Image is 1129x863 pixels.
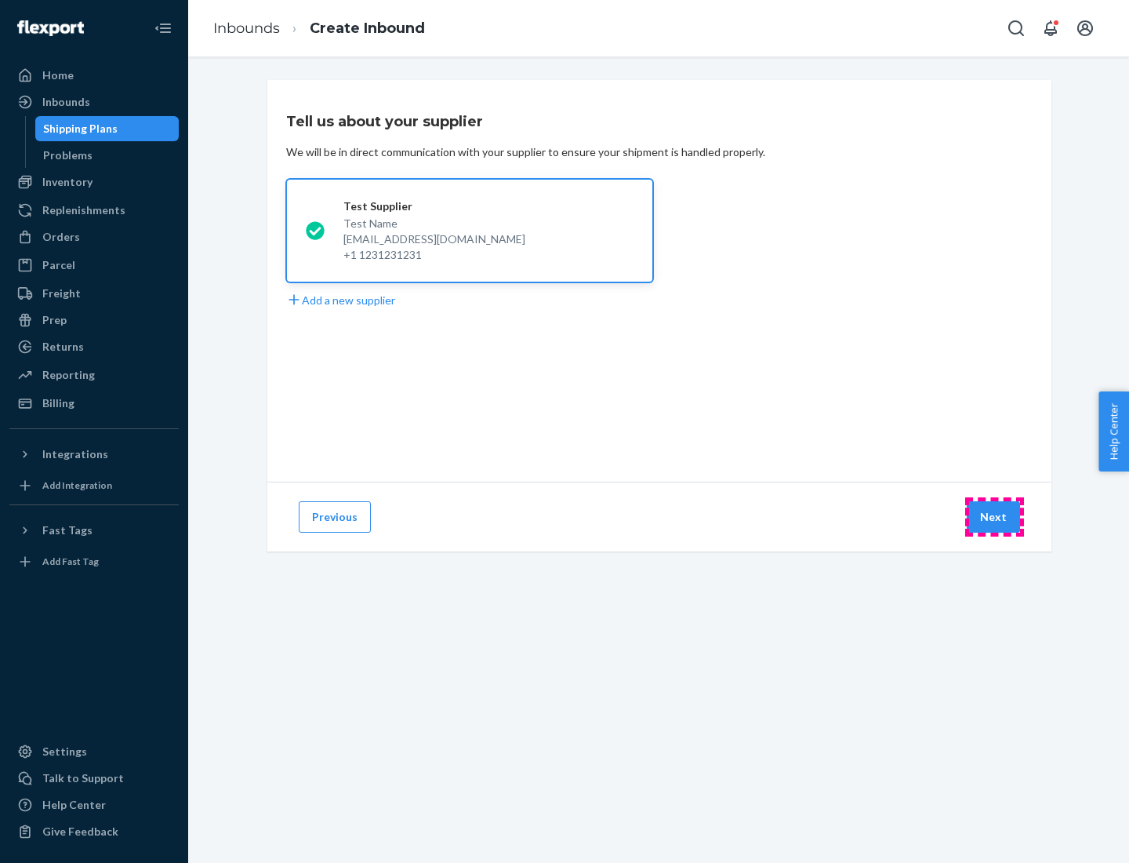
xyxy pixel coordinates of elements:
a: Returns [9,334,179,359]
a: Replenishments [9,198,179,223]
div: Talk to Support [42,770,124,786]
button: Give Feedback [9,819,179,844]
a: Freight [9,281,179,306]
a: Reporting [9,362,179,388]
img: Flexport logo [17,20,84,36]
div: Parcel [42,257,75,273]
button: Close Navigation [147,13,179,44]
div: We will be in direct communication with your supplier to ensure your shipment is handled properly. [286,144,765,160]
a: Orders [9,224,179,249]
a: Settings [9,739,179,764]
h3: Tell us about your supplier [286,111,483,132]
div: Add Integration [42,479,112,492]
div: Inbounds [42,94,90,110]
a: Add Fast Tag [9,549,179,574]
button: Previous [299,501,371,533]
div: Returns [42,339,84,355]
a: Talk to Support [9,766,179,791]
div: Reporting [42,367,95,383]
a: Add Integration [9,473,179,498]
a: Parcel [9,253,179,278]
button: Help Center [1098,391,1129,472]
button: Open account menu [1069,13,1101,44]
div: Freight [42,286,81,301]
div: Billing [42,395,74,411]
a: Inbounds [9,89,179,115]
div: Prep [42,312,67,328]
div: Home [42,67,74,83]
a: Home [9,63,179,88]
button: Open notifications [1035,13,1066,44]
a: Prep [9,308,179,333]
button: Integrations [9,442,179,467]
div: Give Feedback [42,824,118,839]
div: Integrations [42,446,108,462]
a: Problems [35,143,180,168]
div: Inventory [42,174,93,190]
div: Help Center [42,797,106,813]
a: Inbounds [213,20,280,37]
button: Add a new supplier [286,292,395,308]
ol: breadcrumbs [201,5,437,52]
div: Fast Tags [42,523,93,538]
a: Shipping Plans [35,116,180,141]
a: Inventory [9,169,179,195]
div: Add Fast Tag [42,555,99,568]
div: Settings [42,744,87,759]
a: Help Center [9,792,179,817]
a: Billing [9,391,179,416]
button: Fast Tags [9,518,179,543]
div: Orders [42,229,80,245]
a: Create Inbound [310,20,425,37]
button: Next [967,501,1020,533]
div: Replenishments [42,202,125,218]
div: Problems [43,147,93,163]
div: Shipping Plans [43,121,118,137]
button: Open Search Box [1000,13,1032,44]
